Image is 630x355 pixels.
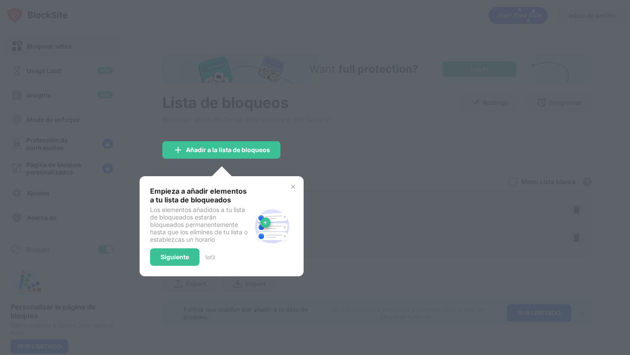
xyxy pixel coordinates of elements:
div: 1 of 3 [205,254,215,261]
img: block-site.svg [251,205,293,247]
div: Empieza a añadir elementos a tu lista de bloqueados [150,187,251,204]
img: x-button.svg [290,183,297,190]
div: Añadir a la lista de bloqueos [186,146,270,153]
div: Los elementos añadidos a tu lista de bloqueados estarán bloqueados permanentemente hasta que los ... [150,206,251,243]
div: Siguiente [161,254,189,261]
